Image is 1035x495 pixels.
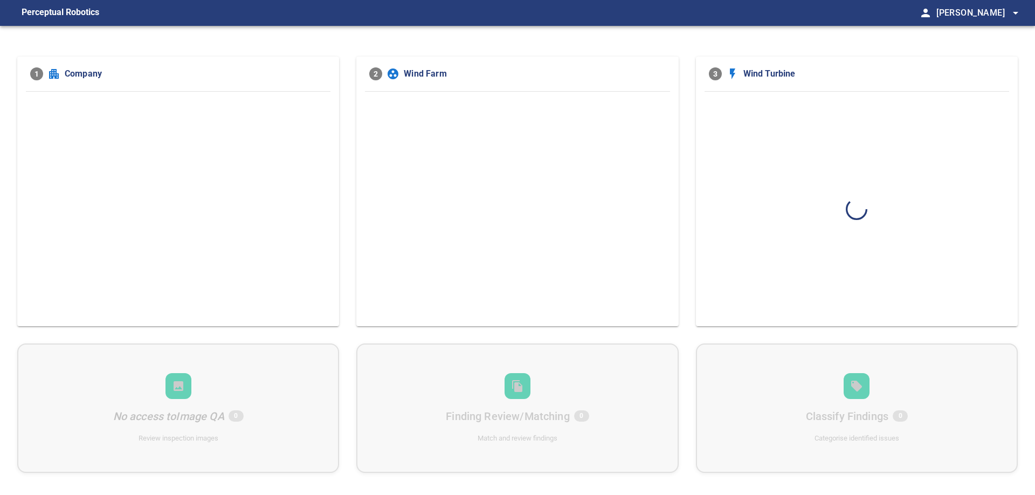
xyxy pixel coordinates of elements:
span: arrow_drop_down [1009,6,1022,19]
span: [PERSON_NAME] [936,5,1022,20]
figcaption: Perceptual Robotics [22,4,99,22]
span: person [919,6,932,19]
span: 3 [709,67,722,80]
span: Wind Turbine [743,67,1005,80]
span: Wind Farm [404,67,665,80]
span: 2 [369,67,382,80]
span: Company [65,67,326,80]
span: 1 [30,67,43,80]
button: [PERSON_NAME] [932,2,1022,24]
